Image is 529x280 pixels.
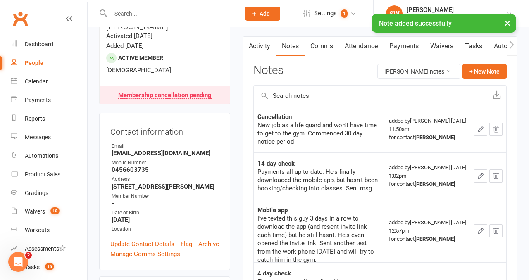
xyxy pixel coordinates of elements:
[253,64,284,79] h3: Notes
[257,168,381,192] div: Payments all up to date. He's finally downloaded the mobile app, but hasn't been booking/checking...
[341,9,348,18] span: 1
[314,4,337,23] span: Settings
[198,239,219,249] a: Archive
[112,142,219,150] div: Email
[459,37,488,56] a: Tasks
[112,192,219,200] div: Member Number
[389,164,467,188] div: added by [PERSON_NAME] [DATE] 1:02pm
[112,199,219,207] strong: -
[25,227,50,233] div: Workouts
[110,124,219,136] h3: Contact information
[112,216,219,223] strong: [DATE]
[11,72,87,91] a: Calendar
[389,117,467,142] div: added by [PERSON_NAME] [DATE] 11:50am
[257,206,288,214] strong: Mobile app
[25,152,58,159] div: Automations
[424,37,459,56] a: Waivers
[500,14,515,32] button: ×
[25,41,53,47] div: Dashboard
[11,109,87,128] a: Reports
[254,86,487,106] input: Search notes
[415,181,455,187] strong: [PERSON_NAME]
[25,171,60,178] div: Product Sales
[386,5,403,22] div: SW
[257,214,381,264] div: I've texted this guy 3 days in a row to download the app (and resent invite link each time) but h...
[50,207,60,214] span: 10
[10,8,31,29] a: Clubworx
[25,78,48,85] div: Calendar
[25,252,32,259] span: 2
[112,209,219,217] div: Date of Birth
[257,160,295,167] strong: 14 day check
[245,7,280,21] button: Add
[11,147,87,165] a: Automations
[257,113,292,121] strong: Cancellation
[389,218,467,243] div: added by [PERSON_NAME] [DATE] 12:57pm
[462,64,507,79] button: + New Note
[25,264,40,271] div: Tasks
[276,37,305,56] a: Notes
[11,258,87,277] a: Tasks 16
[110,249,180,259] a: Manage Comms Settings
[372,14,516,33] div: Note added successfully
[257,121,381,146] div: New job as a life guard and won't have time to get to the gym. Commenced 30 day notice period
[25,97,51,103] div: Payments
[243,37,276,56] a: Activity
[11,91,87,109] a: Payments
[11,184,87,202] a: Gradings
[11,221,87,240] a: Workouts
[106,32,153,40] time: Activated [DATE]
[118,55,163,61] span: Active member
[11,202,87,221] a: Waivers 10
[377,64,460,79] button: [PERSON_NAME] notes
[257,270,291,277] strong: 4 day check
[25,208,45,215] div: Waivers
[11,165,87,184] a: Product Sales
[106,42,144,50] time: Added [DATE]
[25,134,51,140] div: Messages
[112,166,219,173] strong: 0456603735
[11,35,87,54] a: Dashboard
[112,183,219,190] strong: [STREET_ADDRESS][PERSON_NAME]
[260,10,270,17] span: Add
[112,176,219,183] div: Address
[339,37,384,56] a: Attendance
[11,240,87,258] a: Assessments
[110,239,174,249] a: Update Contact Details
[305,37,339,56] a: Comms
[407,14,506,21] div: The Fight Centre [GEOGRAPHIC_DATA]
[112,149,219,157] strong: [EMAIL_ADDRESS][DOMAIN_NAME]
[118,92,212,99] div: Membership cancellation pending
[112,159,219,167] div: Mobile Number
[25,190,48,196] div: Gradings
[11,128,87,147] a: Messages
[415,236,455,242] strong: [PERSON_NAME]
[384,37,424,56] a: Payments
[25,115,45,122] div: Reports
[11,54,87,72] a: People
[25,59,43,66] div: People
[25,245,66,252] div: Assessments
[407,6,506,14] div: [PERSON_NAME]
[45,263,54,270] span: 16
[415,134,455,140] strong: [PERSON_NAME]
[8,252,28,272] iframe: Intercom live chat
[106,66,171,74] span: [DEMOGRAPHIC_DATA]
[389,133,467,142] div: for contact
[389,235,467,243] div: for contact
[389,180,467,188] div: for contact
[108,8,234,19] input: Search...
[181,239,192,249] a: Flag
[112,225,219,233] div: Location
